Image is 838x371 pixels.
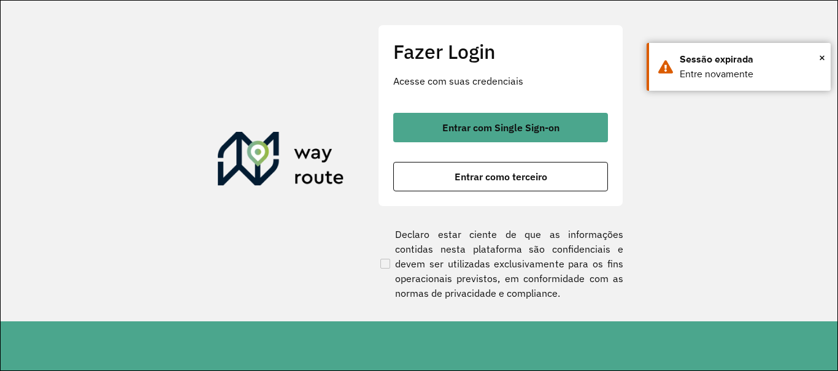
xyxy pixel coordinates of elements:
p: Acesse com suas credenciais [393,74,608,88]
span: Entrar com Single Sign-on [442,123,559,132]
button: button [393,162,608,191]
button: Close [819,48,825,67]
div: Sessão expirada [680,52,821,67]
img: Roteirizador AmbevTech [218,132,344,191]
label: Declaro estar ciente de que as informações contidas nesta plataforma são confidenciais e devem se... [378,227,623,300]
span: × [819,48,825,67]
h2: Fazer Login [393,40,608,63]
div: Entre novamente [680,67,821,82]
button: button [393,113,608,142]
span: Entrar como terceiro [455,172,547,182]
